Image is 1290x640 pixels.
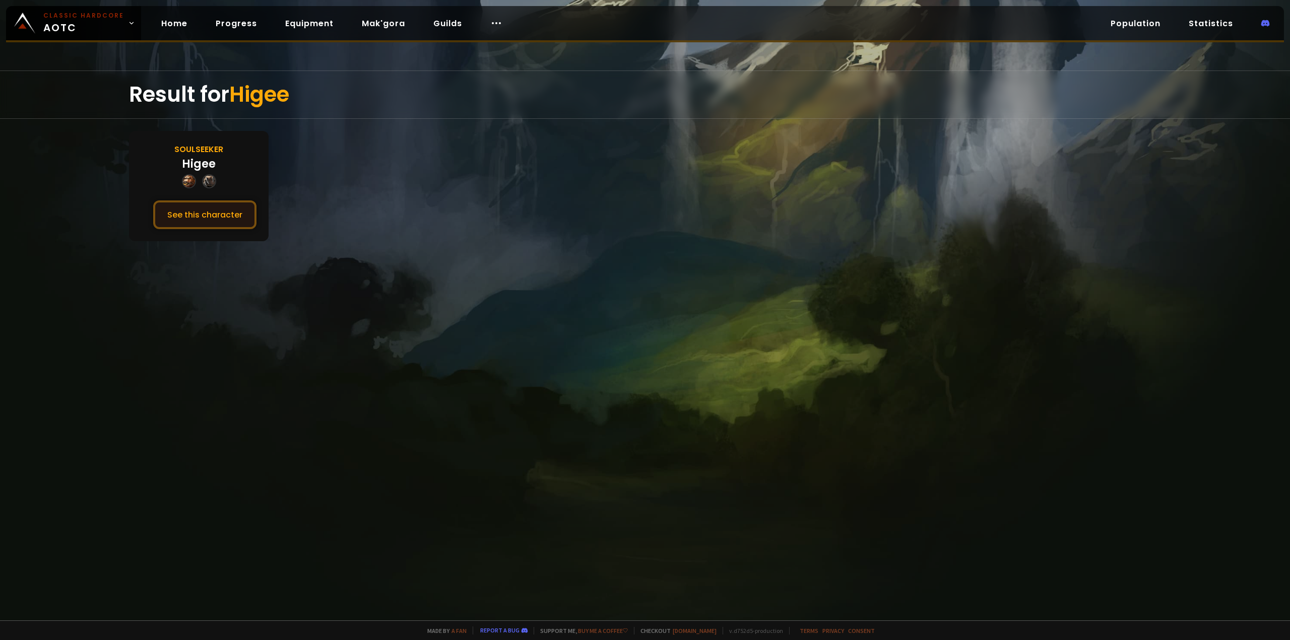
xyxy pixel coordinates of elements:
[6,6,141,40] a: Classic HardcoreAOTC
[129,71,1161,118] div: Result for
[421,627,467,634] span: Made by
[800,627,818,634] a: Terms
[153,200,256,229] button: See this character
[354,13,413,34] a: Mak'gora
[43,11,124,20] small: Classic Hardcore
[277,13,342,34] a: Equipment
[229,80,289,109] span: Higee
[174,143,223,156] div: Soulseeker
[153,13,196,34] a: Home
[673,627,717,634] a: [DOMAIN_NAME]
[480,626,520,634] a: Report a bug
[634,627,717,634] span: Checkout
[578,627,628,634] a: Buy me a coffee
[182,156,216,172] div: Higee
[822,627,844,634] a: Privacy
[425,13,470,34] a: Guilds
[534,627,628,634] span: Support me,
[1181,13,1241,34] a: Statistics
[451,627,467,634] a: a fan
[1103,13,1169,34] a: Population
[208,13,265,34] a: Progress
[43,11,124,35] span: AOTC
[848,627,875,634] a: Consent
[723,627,783,634] span: v. d752d5 - production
